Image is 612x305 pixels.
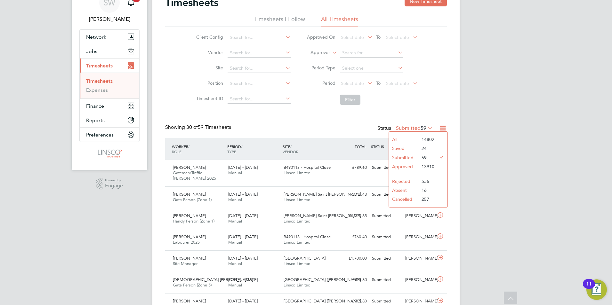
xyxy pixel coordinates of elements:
label: Site [194,65,223,71]
div: Submitted [369,232,403,242]
div: Submitted [369,162,403,173]
div: Status [377,124,434,133]
a: Go to home page [79,148,140,159]
span: Select date [341,81,364,86]
div: £544.43 [336,189,369,200]
button: Filter [340,95,360,105]
span: Select date [386,81,409,86]
label: Timesheet ID [194,96,223,101]
input: Search for... [228,33,291,42]
label: Period Type [307,65,335,71]
span: Linsco Limited [284,197,310,202]
div: Submitted [369,211,403,221]
span: Shaun White [79,15,140,23]
span: [DEMOGRAPHIC_DATA] [PERSON_NAME]… [173,277,257,282]
span: [DATE] - [DATE] [228,213,258,218]
li: 16 [418,186,434,195]
button: Open Resource Center, 11 new notifications [586,279,607,300]
button: Finance [80,99,139,113]
li: Timesheets I Follow [254,15,305,27]
span: Manual [228,170,242,176]
span: Gate Person (Zone 5) [173,282,212,288]
div: [PERSON_NAME] [403,232,436,242]
div: Showing [165,124,232,131]
span: ROLE [172,149,181,154]
span: VENDOR [283,149,298,154]
div: £1,700.00 [336,253,369,264]
span: Linsco Limited [284,218,310,224]
span: Preferences [86,132,114,138]
span: Linsco Limited [284,239,310,245]
li: Rejected [389,177,418,186]
button: Jobs [80,44,139,58]
div: Submitted [369,253,403,264]
span: / [188,144,189,149]
li: Cancelled [389,195,418,204]
div: [PERSON_NAME] [403,211,436,221]
span: [GEOGRAPHIC_DATA] ([PERSON_NAME]… [284,277,365,282]
span: Gate Person (Zone 1) [173,197,212,202]
li: 59 [418,153,434,162]
span: [GEOGRAPHIC_DATA] ([PERSON_NAME]… [284,298,365,304]
label: Vendor [194,50,223,55]
span: [DATE] - [DATE] [228,165,258,170]
div: Submitted [369,275,403,285]
span: Site Manager [173,261,197,266]
span: 59 Timesheets [186,124,231,130]
li: Absent [389,186,418,195]
li: 14802 [418,135,434,144]
span: Manual [228,261,242,266]
span: Linsco Limited [284,282,310,288]
span: Manual [228,282,242,288]
span: [GEOGRAPHIC_DATA] [284,255,326,261]
label: Client Config [194,34,223,40]
a: Powered byEngage [96,178,123,190]
label: Approved On [307,34,335,40]
div: WORKER [170,141,226,157]
span: Manual [228,197,242,202]
div: £760.40 [336,232,369,242]
label: Submitted [396,125,433,131]
span: / [290,144,292,149]
input: Select one [340,64,403,73]
input: Search for... [228,49,291,58]
img: linsco-logo-retina.png [96,148,123,159]
span: [PERSON_NAME] Saint [PERSON_NAME] [284,213,361,218]
span: 30 of [186,124,198,130]
span: [DATE] - [DATE] [228,298,258,304]
div: £1,010.65 [336,211,369,221]
span: B490113 - Hospital Close [284,234,331,239]
span: Network [86,34,106,40]
span: Select date [386,35,409,40]
span: [PERSON_NAME] [173,255,206,261]
label: Approver [301,50,330,56]
span: [PERSON_NAME] [173,165,206,170]
span: B490113 - Hospital Close [284,165,331,170]
li: All Timesheets [321,15,358,27]
div: PERIOD [226,141,281,157]
a: Expenses [86,87,108,93]
div: 11 [586,284,592,292]
span: [PERSON_NAME] [173,213,206,218]
li: 13910 [418,162,434,171]
span: / [241,144,242,149]
span: Select date [341,35,364,40]
button: Preferences [80,128,139,142]
span: [PERSON_NAME] [173,298,206,304]
a: Timesheets [86,78,113,84]
button: Reports [80,113,139,127]
span: [PERSON_NAME] Saint [PERSON_NAME] [284,192,361,197]
div: £915.80 [336,275,369,285]
input: Search for... [228,64,291,73]
span: Reports [86,117,105,123]
label: Position [194,80,223,86]
span: [DATE] - [DATE] [228,277,258,282]
span: Labourer 2025 [173,239,200,245]
div: Timesheets [80,73,139,98]
span: TOTAL [355,144,366,149]
div: £789.60 [336,162,369,173]
input: Search for... [340,49,403,58]
input: Search for... [228,79,291,88]
div: [PERSON_NAME] [403,253,436,264]
div: [PERSON_NAME] [403,275,436,285]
